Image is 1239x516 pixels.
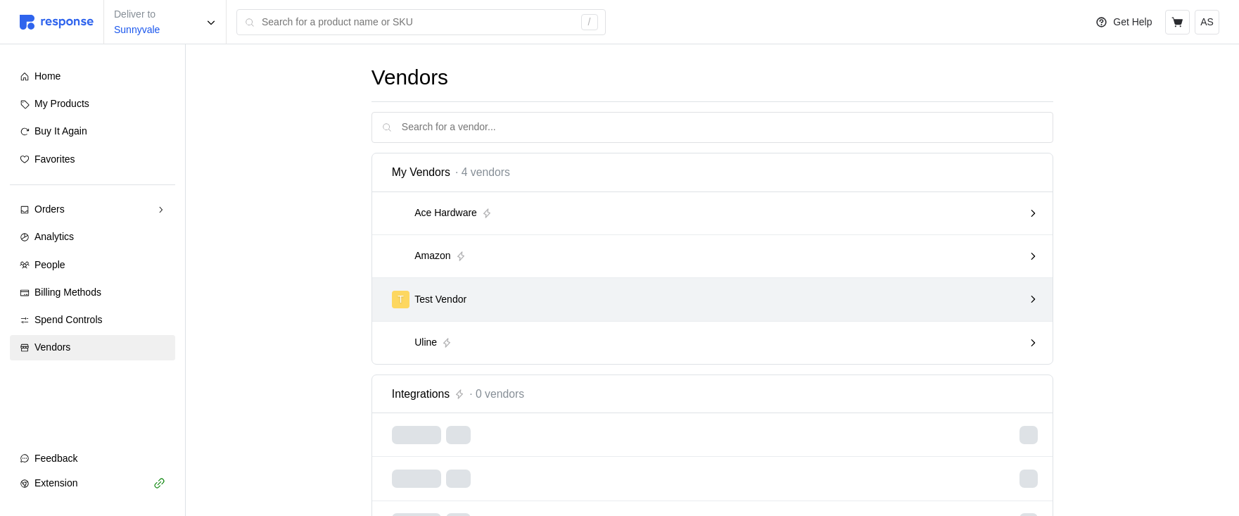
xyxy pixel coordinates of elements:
span: Extension [34,477,77,489]
a: Analytics [10,225,175,250]
a: My Products [10,92,175,117]
p: AS [1200,15,1214,30]
input: Search for a product name or SKU [262,10,573,35]
span: · 0 vendors [469,385,524,403]
button: Feedback [10,446,175,472]
button: Extension [10,471,175,496]
button: AS [1195,10,1219,34]
span: Vendors [34,341,70,353]
a: Favorites [10,147,175,172]
div: / [581,14,598,31]
span: Home [34,70,61,82]
span: Spend Controls [34,314,103,325]
a: Vendors [10,335,175,360]
p: Test Vendor [414,292,466,308]
a: Home [10,64,175,89]
p: Uline [414,335,437,351]
span: My Products [34,98,89,109]
img: svg%3e [20,15,94,30]
a: Orders [10,197,175,222]
span: People [34,259,65,270]
p: Ace Hardware [414,206,477,221]
span: Buy It Again [34,125,87,137]
p: Amazon [414,248,450,264]
a: Spend Controls [10,308,175,333]
span: · 4 vendors [455,163,510,181]
div: Orders [34,202,151,218]
button: Get Help [1087,9,1160,36]
a: Buy It Again [10,119,175,144]
span: Analytics [34,231,74,242]
p: Sunnyvale [114,23,160,38]
span: Billing Methods [34,287,101,298]
p: Deliver to [114,7,160,23]
p: Get Help [1113,15,1152,30]
span: My Vendors [392,163,450,181]
span: Feedback [34,453,77,464]
span: Favorites [34,153,75,165]
input: Search for a vendor... [402,113,1043,143]
span: Integrations [392,385,450,403]
p: T [398,292,404,308]
a: Billing Methods [10,280,175,306]
h1: Vendors [371,64,1054,92]
a: People [10,253,175,278]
